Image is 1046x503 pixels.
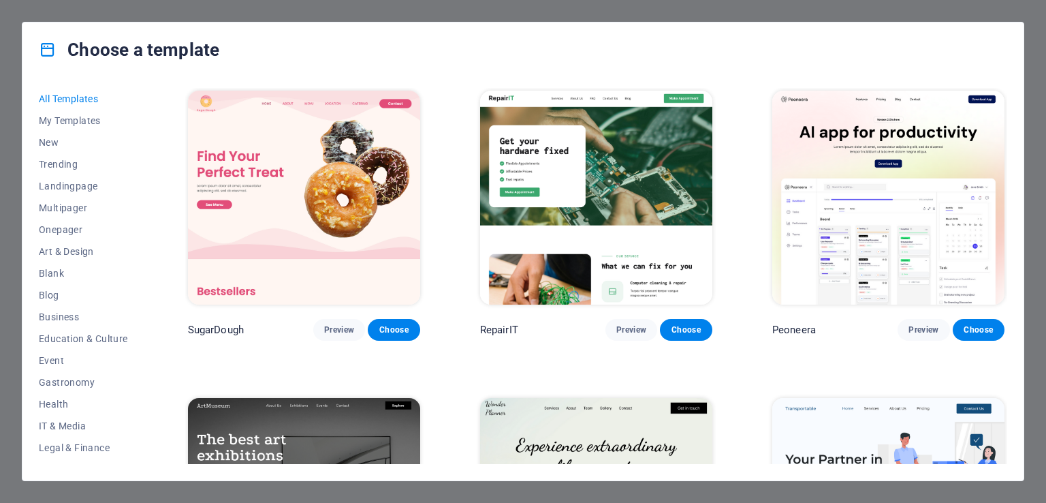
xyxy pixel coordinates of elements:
[908,324,938,335] span: Preview
[188,323,244,337] p: SugarDough
[953,319,1004,341] button: Choose
[39,110,128,132] button: My Templates
[616,324,646,335] span: Preview
[964,324,994,335] span: Choose
[39,241,128,262] button: Art & Design
[39,306,128,328] button: Business
[39,39,219,61] h4: Choose a template
[39,159,128,170] span: Trending
[39,415,128,437] button: IT & Media
[39,290,128,301] span: Blog
[39,350,128,371] button: Event
[772,91,1004,305] img: Peoneera
[39,93,128,104] span: All Templates
[39,311,128,322] span: Business
[480,323,518,337] p: RepairIT
[39,219,128,241] button: Onepager
[39,333,128,344] span: Education & Culture
[39,137,128,148] span: New
[39,153,128,175] button: Trending
[39,268,128,279] span: Blank
[39,377,128,388] span: Gastronomy
[188,91,420,305] img: SugarDough
[39,175,128,197] button: Landingpage
[39,399,128,410] span: Health
[39,284,128,306] button: Blog
[39,224,128,235] span: Onepager
[313,319,365,341] button: Preview
[39,459,128,481] button: Non-Profit
[39,437,128,459] button: Legal & Finance
[39,262,128,284] button: Blank
[480,91,712,305] img: RepairIT
[368,319,419,341] button: Choose
[39,393,128,415] button: Health
[39,328,128,350] button: Education & Culture
[39,246,128,257] span: Art & Design
[772,323,816,337] p: Peoneera
[39,442,128,453] span: Legal & Finance
[39,421,128,431] span: IT & Media
[39,202,128,213] span: Multipager
[605,319,657,341] button: Preview
[660,319,712,341] button: Choose
[39,88,128,110] button: All Templates
[324,324,354,335] span: Preview
[39,132,128,153] button: New
[898,319,949,341] button: Preview
[671,324,701,335] span: Choose
[39,371,128,393] button: Gastronomy
[39,181,128,192] span: Landingpage
[379,324,409,335] span: Choose
[39,355,128,366] span: Event
[39,115,128,126] span: My Templates
[39,197,128,219] button: Multipager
